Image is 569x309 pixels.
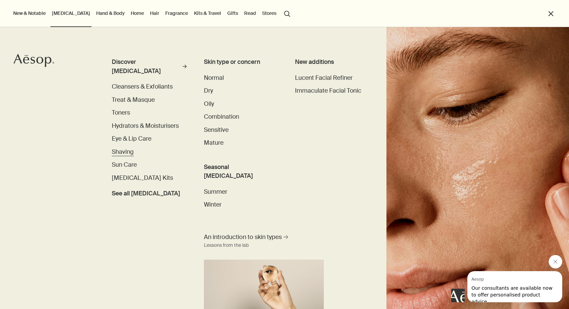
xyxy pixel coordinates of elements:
a: Discover [MEDICAL_DATA] [112,57,187,78]
span: Shaving [112,148,134,156]
h3: Seasonal [MEDICAL_DATA] [204,163,278,181]
a: Toners [112,108,130,117]
a: Read [243,9,257,18]
a: Home [129,9,145,18]
iframe: Message from Aesop [467,271,562,302]
a: Lucent Facial Refiner [295,73,353,82]
span: Treat & Masque [112,96,155,103]
span: Oily [204,100,214,108]
a: Eye & Lip Care [112,134,151,143]
img: Woman holding her face with her hands [386,27,569,309]
span: Summer [204,188,227,195]
a: Gifts [226,9,239,18]
a: Aesop [12,52,56,71]
a: Hand & Body [95,9,126,18]
a: Fragrance [164,9,189,18]
a: Winter [204,200,222,209]
a: Cleansers & Exfoliants [112,82,173,91]
span: Dry [204,87,213,94]
div: Lessons from the lab [204,241,249,249]
span: Mature [204,139,224,146]
a: Sensitive [204,125,229,135]
a: Mature [204,138,224,147]
button: Open search [281,7,293,20]
span: Toners [112,109,130,116]
span: Cleansers & Exfoliants [112,83,173,90]
button: Stores [261,9,278,18]
a: See all [MEDICAL_DATA] [112,186,180,198]
span: Normal [204,74,224,81]
iframe: Close message from Aesop [549,255,562,268]
a: Oily [204,99,214,109]
span: An introduction to skin types [204,233,282,241]
span: Sun Care [112,161,137,168]
span: See all Skin Care [112,189,180,198]
div: Aesop says "Our consultants are available now to offer personalised product advice.". Open messag... [451,255,562,302]
a: [MEDICAL_DATA] Kits [112,173,173,183]
div: Discover [MEDICAL_DATA] [112,57,181,75]
span: Combination [204,113,239,120]
iframe: no content [451,289,465,302]
a: [MEDICAL_DATA] [50,9,91,18]
a: Immaculate Facial Tonic [295,86,361,95]
a: Shaving [112,147,134,157]
h3: Skin type or concern [204,57,278,67]
span: Immaculate Facial Tonic [295,87,361,94]
span: Lucent Facial Refiner [295,74,353,81]
span: Hydrators & Moisturisers [112,122,179,129]
span: Our consultants are available now to offer personalised product advice. [4,14,85,33]
svg: Aesop [14,54,54,67]
a: Sun Care [112,160,137,169]
div: New additions [295,57,369,67]
a: Combination [204,112,239,121]
a: Kits & Travel [193,9,223,18]
a: Treat & Masque [112,95,155,104]
a: Dry [204,86,213,95]
a: Normal [204,73,224,82]
span: Sensitive [204,126,229,134]
span: Eye & Lip Care [112,135,151,142]
span: Winter [204,201,222,208]
button: Close the Menu [547,10,555,18]
a: Hydrators & Moisturisers [112,121,179,130]
a: Summer [204,187,227,196]
button: New & Notable [12,9,47,18]
span: Skin Care Kits [112,174,173,182]
a: Hair [149,9,161,18]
